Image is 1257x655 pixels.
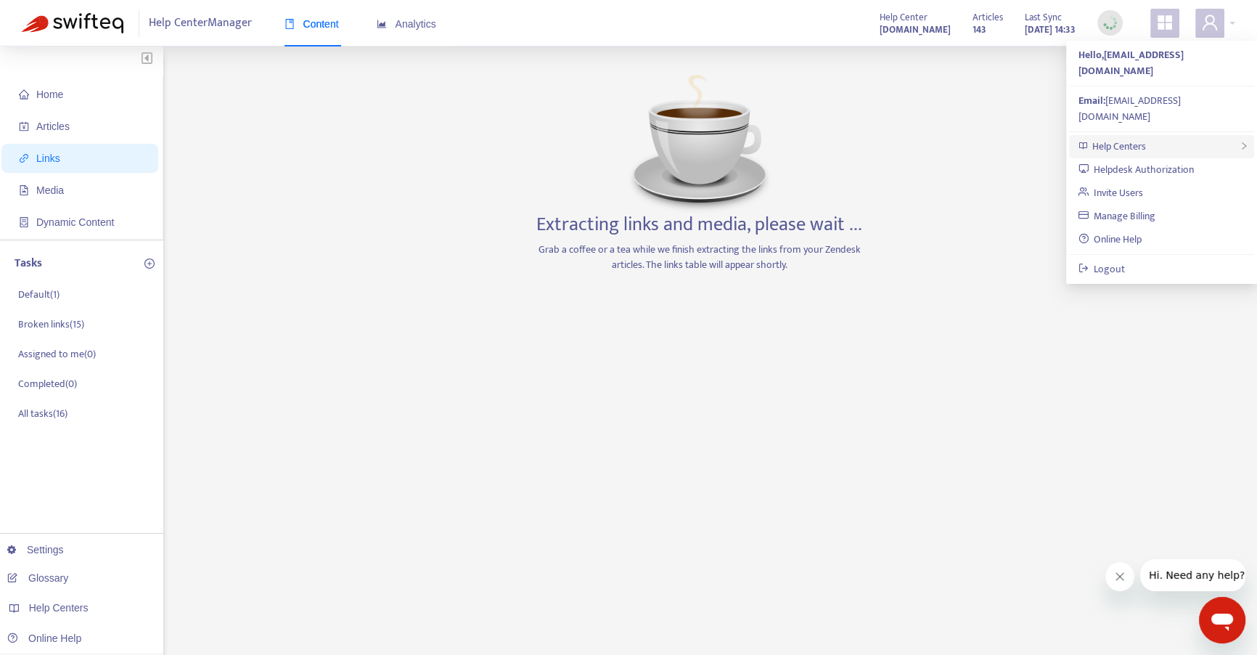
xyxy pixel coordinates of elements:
p: Default ( 1 ) [18,287,60,302]
span: plus-circle [144,259,155,269]
div: [EMAIL_ADDRESS][DOMAIN_NAME] [1078,93,1245,125]
a: Logout [1078,261,1125,277]
span: Home [36,89,63,100]
a: Helpdesk Authorization [1078,161,1194,178]
img: Swifteq [22,13,123,33]
a: Online Help [7,632,81,644]
span: area-chart [377,19,387,29]
span: Links [36,152,60,164]
iframe: Message from company [1140,559,1245,591]
span: link [19,153,29,163]
a: [DOMAIN_NAME] [880,21,951,38]
span: file-image [19,185,29,195]
strong: Email: [1078,92,1105,109]
p: Grab a coffee or a tea while we finish extracting the links from your Zendesk articles. The links... [529,242,870,272]
p: Completed ( 0 ) [18,376,77,391]
span: book [284,19,295,29]
a: Glossary [7,572,68,584]
strong: Hello, [EMAIL_ADDRESS][DOMAIN_NAME] [1078,46,1183,79]
img: Coffee image [627,68,772,213]
strong: 143 [973,22,986,38]
iframe: Close message [1105,562,1134,591]
a: Manage Billing [1078,208,1155,224]
p: Assigned to me ( 0 ) [18,346,96,362]
span: Help Center Manager [149,9,252,37]
span: Dynamic Content [36,216,114,228]
strong: [DATE] 14:33 [1025,22,1076,38]
a: Settings [7,544,64,556]
a: Online Help [1078,231,1142,248]
strong: [DOMAIN_NAME] [880,22,951,38]
iframe: Button to launch messaging window [1199,597,1245,643]
span: Articles [973,9,1003,25]
p: All tasks ( 16 ) [18,406,67,421]
img: sync_loading.0b5143dde30e3a21642e.gif [1101,14,1119,32]
span: user [1201,14,1219,31]
h3: Extracting links and media, please wait ... [536,213,862,237]
span: appstore [1156,14,1174,31]
span: container [19,217,29,227]
span: account-book [19,121,29,131]
span: Articles [36,121,70,132]
span: Analytics [377,18,436,30]
span: Help Centers [1092,138,1146,155]
span: home [19,89,29,99]
a: Invite Users [1078,184,1143,201]
span: Last Sync [1025,9,1062,25]
span: right [1240,142,1248,150]
span: Content [284,18,339,30]
span: Help Centers [29,602,89,614]
p: Broken links ( 15 ) [18,317,84,332]
p: Tasks [15,255,42,272]
span: Media [36,184,64,196]
span: Help Center [880,9,928,25]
